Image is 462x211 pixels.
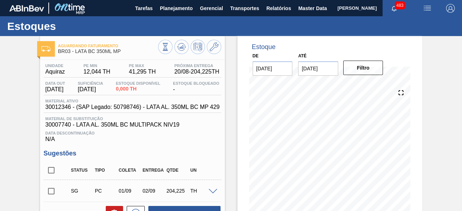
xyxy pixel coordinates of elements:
[129,63,156,68] span: PE MAX
[45,117,219,121] span: Material de Substituição
[446,4,455,13] img: Logout
[42,46,51,52] img: Ícone
[191,40,205,54] button: Programar Estoque
[160,4,193,13] span: Planejamento
[44,128,221,142] div: N/A
[230,4,259,13] span: Transportes
[266,4,291,13] span: Relatórios
[141,168,166,173] div: Entrega
[253,61,293,76] input: dd/mm/yyyy
[45,86,65,93] span: [DATE]
[174,63,219,68] span: Próxima Entrega
[200,4,223,13] span: Gerencial
[165,188,190,194] div: 204,225
[45,69,65,75] span: Aquiraz
[395,1,405,9] span: 483
[129,69,156,75] span: 41,295 TH
[45,131,219,135] span: Data Descontinuação
[298,53,306,58] label: Até
[78,81,103,85] span: Suficiência
[45,104,220,110] span: 30012346 - (SAP Legado: 50798746) - LATA AL. 350ML BC MP 429
[45,63,65,68] span: Unidade
[78,86,103,93] span: [DATE]
[207,40,221,54] button: Ir ao Master Data / Geral
[188,168,214,173] div: UN
[45,122,219,128] span: 30007740 - LATA AL. 350ML BC MULTIPACK NIV19
[93,168,118,173] div: Tipo
[188,188,214,194] div: TH
[44,150,221,157] h3: Sugestões
[45,99,220,103] span: Material ativo
[58,49,158,54] span: BR03 - LATA BC 350ML MP
[135,4,153,13] span: Tarefas
[173,81,219,85] span: Estoque Bloqueado
[343,61,383,75] button: Filtro
[7,22,135,30] h1: Estoques
[298,4,327,13] span: Master Data
[69,168,95,173] div: Status
[298,61,338,76] input: dd/mm/yyyy
[45,81,65,85] span: Data out
[69,188,95,194] div: Sugestão Criada
[171,81,221,93] div: -
[253,53,259,58] label: De
[252,43,276,51] div: Estoque
[174,69,219,75] span: 20/08 - 204,225 TH
[117,168,142,173] div: Coleta
[93,188,118,194] div: Pedido de Compra
[165,168,190,173] div: Qtde
[117,188,142,194] div: 01/09/2025
[423,4,432,13] img: userActions
[83,69,110,75] span: 12,044 TH
[116,81,160,85] span: Estoque Disponível
[9,5,44,12] img: TNhmsLtSVTkK8tSr43FrP2fwEKptu5GPRR3wAAAABJRU5ErkJggg==
[383,3,406,13] button: Notificações
[141,188,166,194] div: 02/09/2025
[58,44,158,48] span: Aguardando Faturamento
[116,86,160,92] span: 0,000 TH
[158,40,173,54] button: Visão Geral dos Estoques
[83,63,110,68] span: PE MIN
[174,40,189,54] button: Atualizar Gráfico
